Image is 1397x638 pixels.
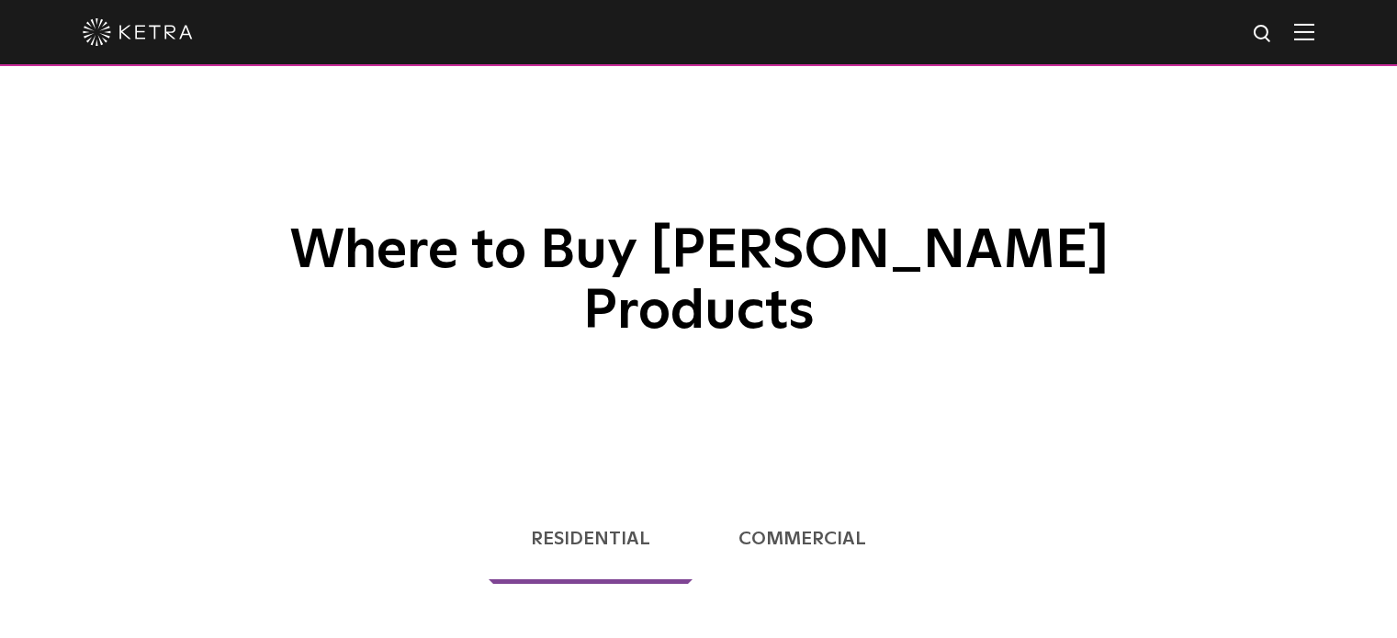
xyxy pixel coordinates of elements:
img: ketra-logo-2019-white [83,18,193,46]
a: Commercial [697,494,908,584]
img: Hamburger%20Nav.svg [1294,23,1314,40]
h1: Where to Buy [PERSON_NAME] Products [240,83,1158,342]
img: search icon [1252,23,1275,46]
a: Residential [489,494,692,584]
